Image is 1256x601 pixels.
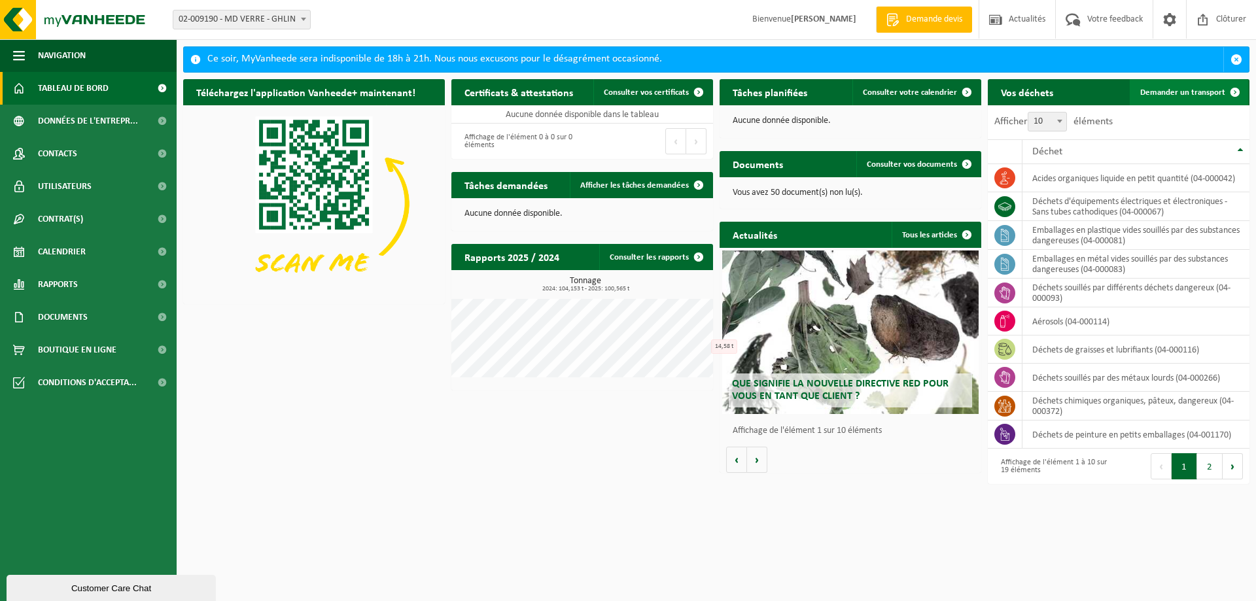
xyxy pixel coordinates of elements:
[38,268,78,301] span: Rapports
[665,128,686,154] button: Previous
[38,170,92,203] span: Utilisateurs
[1032,146,1062,157] span: Déchet
[747,447,767,473] button: Volgende
[988,79,1066,105] h2: Vos déchets
[451,244,572,269] h2: Rapports 2025 / 2024
[1130,79,1248,105] a: Demander un transport
[720,79,820,105] h2: Tâches planifiées
[173,10,311,29] span: 02-009190 - MD VERRE - GHLIN
[856,151,980,177] a: Consulter vos documents
[732,379,949,402] span: Que signifie la nouvelle directive RED pour vous en tant que client ?
[464,209,700,218] p: Aucune donnée disponible.
[863,88,957,97] span: Consulter votre calendrier
[38,366,137,399] span: Conditions d'accepta...
[38,72,109,105] span: Tableau de bord
[458,286,713,292] span: 2024: 104,153 t - 2025: 100,565 t
[38,105,138,137] span: Données de l'entrepr...
[1140,88,1225,97] span: Demander un transport
[876,7,972,33] a: Demande devis
[458,127,576,156] div: Affichage de l'élément 0 à 0 sur 0 éléments
[1022,392,1249,421] td: Déchets chimiques organiques, pâteux, dangereux (04-000372)
[1022,307,1249,335] td: aérosols (04-000114)
[1223,453,1243,479] button: Next
[604,88,689,97] span: Consulter vos certificats
[686,128,706,154] button: Next
[994,116,1113,127] label: Afficher éléments
[458,277,713,292] h3: Tonnage
[38,235,86,268] span: Calendrier
[1022,364,1249,392] td: déchets souillés par des métaux lourds (04-000266)
[38,39,86,72] span: Navigation
[852,79,980,105] a: Consulter votre calendrier
[791,14,856,24] strong: [PERSON_NAME]
[38,301,88,334] span: Documents
[1022,421,1249,449] td: déchets de peinture en petits emballages (04-001170)
[726,447,747,473] button: Vorige
[1028,112,1067,131] span: 10
[1022,279,1249,307] td: déchets souillés par différents déchets dangereux (04-000093)
[1022,164,1249,192] td: acides organiques liquide en petit quantité (04-000042)
[451,105,713,124] td: Aucune donnée disponible dans le tableau
[570,172,712,198] a: Afficher les tâches demandées
[1028,112,1066,131] span: 10
[733,426,975,436] p: Affichage de l'élément 1 sur 10 éléments
[38,203,83,235] span: Contrat(s)
[733,116,968,126] p: Aucune donnée disponible.
[183,105,445,301] img: Download de VHEPlus App
[173,10,310,29] span: 02-009190 - MD VERRE - GHLIN
[183,79,428,105] h2: Téléchargez l'application Vanheede+ maintenant!
[7,572,218,601] iframe: chat widget
[599,244,712,270] a: Consulter les rapports
[722,250,979,414] a: Que signifie la nouvelle directive RED pour vous en tant que client ?
[720,151,796,177] h2: Documents
[867,160,957,169] span: Consulter vos documents
[892,222,980,248] a: Tous les articles
[1022,192,1249,221] td: déchets d'équipements électriques et électroniques - Sans tubes cathodiques (04-000067)
[451,172,561,197] h2: Tâches demandées
[38,137,77,170] span: Contacts
[1022,250,1249,279] td: emballages en métal vides souillés par des substances dangereuses (04-000083)
[1172,453,1197,479] button: 1
[451,79,586,105] h2: Certificats & attestations
[1022,335,1249,364] td: déchets de graisses et lubrifiants (04-000116)
[733,188,968,197] p: Vous avez 50 document(s) non lu(s).
[593,79,712,105] a: Consulter vos certificats
[38,334,116,366] span: Boutique en ligne
[580,181,689,190] span: Afficher les tâches demandées
[207,47,1223,72] div: Ce soir, MyVanheede sera indisponible de 18h à 21h. Nous nous excusons pour le désagrément occasi...
[1151,453,1172,479] button: Previous
[1197,453,1223,479] button: 2
[720,222,790,247] h2: Actualités
[1022,221,1249,250] td: emballages en plastique vides souillés par des substances dangereuses (04-000081)
[711,339,737,354] div: 14,58 t
[903,13,966,26] span: Demande devis
[994,452,1112,481] div: Affichage de l'élément 1 à 10 sur 19 éléments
